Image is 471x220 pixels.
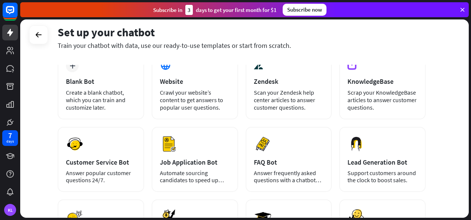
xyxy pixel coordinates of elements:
div: 3 [185,5,193,15]
i: plus [70,63,75,68]
div: Subscribe in days to get your first month for $1 [153,5,277,15]
div: Scan your Zendesk help center articles to answer customer questions. [254,89,324,111]
div: KnowledgeBase [347,77,417,86]
div: Scrap your KnowledgeBase articles to answer customer questions. [347,89,417,111]
div: Answer frequently asked questions with a chatbot and save your time. [254,169,324,184]
div: Support customers around the clock to boost sales. [347,169,417,184]
div: Set up your chatbot [58,25,426,39]
div: Automate sourcing candidates to speed up your hiring process. [160,169,230,184]
div: Blank Bot [66,77,136,86]
div: 7 [8,132,12,139]
div: KL [4,204,16,216]
div: Crawl your website’s content to get answers to popular user questions. [160,89,230,111]
div: Job Application Bot [160,158,230,166]
a: 7 days [2,130,18,146]
div: days [6,139,14,144]
div: Zendesk [254,77,324,86]
div: Website [160,77,230,86]
div: Lead Generation Bot [347,158,417,166]
div: Customer Service Bot [66,158,136,166]
div: Train your chatbot with data, use our ready-to-use templates or start from scratch. [58,41,426,50]
div: Answer popular customer questions 24/7. [66,169,136,184]
div: FAQ Bot [254,158,324,166]
div: Subscribe now [283,4,326,16]
button: Open LiveChat chat widget [6,3,28,25]
div: Create a blank chatbot, which you can train and customize later. [66,89,136,111]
